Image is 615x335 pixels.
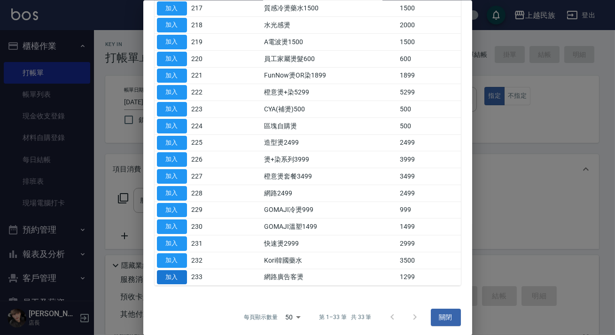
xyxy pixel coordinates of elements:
td: 2499 [397,185,460,202]
td: 快速燙2999 [262,235,397,252]
button: 加入 [157,1,187,16]
td: 3999 [397,151,460,168]
td: CYA(補燙)500 [262,101,397,117]
td: 1299 [397,269,460,286]
button: 加入 [157,186,187,200]
td: 221 [189,67,226,84]
td: 224 [189,117,226,134]
button: 加入 [157,102,187,117]
td: GOMAJI溫塑1499 [262,218,397,235]
td: 網路2499 [262,185,397,202]
td: 233 [189,269,226,286]
button: 加入 [157,152,187,167]
td: 2000 [397,16,460,33]
td: 2999 [397,235,460,252]
td: 500 [397,117,460,134]
td: 5299 [397,84,460,101]
td: 2499 [397,134,460,151]
td: 造型燙2499 [262,134,397,151]
td: 網路廣告客燙 [262,269,397,286]
button: 加入 [157,203,187,217]
td: FunNow燙OR染1899 [262,67,397,84]
p: 每頁顯示數量 [244,313,278,321]
p: 第 1–33 筆 共 33 筆 [319,313,371,321]
div: 50 [281,304,304,330]
td: 228 [189,185,226,202]
td: 219 [189,33,226,50]
td: 223 [189,101,226,117]
td: 225 [189,134,226,151]
td: 500 [397,101,460,117]
td: 218 [189,16,226,33]
td: 232 [189,252,226,269]
td: 230 [189,218,226,235]
button: 加入 [157,85,187,100]
td: 3499 [397,168,460,185]
td: 區塊自購燙 [262,117,397,134]
td: 橙意燙+染5299 [262,84,397,101]
td: 水光感燙 [262,16,397,33]
td: 600 [397,50,460,67]
td: 231 [189,235,226,252]
button: 關閉 [431,309,461,326]
td: 橙意燙套餐3499 [262,168,397,185]
button: 加入 [157,51,187,66]
button: 加入 [157,118,187,133]
td: A電波燙1500 [262,33,397,50]
td: Kori韓國藥水 [262,252,397,269]
button: 加入 [157,68,187,83]
button: 加入 [157,35,187,49]
button: 加入 [157,135,187,150]
td: 3500 [397,252,460,269]
td: 999 [397,202,460,218]
button: 加入 [157,253,187,267]
td: 226 [189,151,226,168]
td: GOMAJI冷燙999 [262,202,397,218]
td: 222 [189,84,226,101]
button: 加入 [157,169,187,184]
button: 加入 [157,236,187,251]
td: 1899 [397,67,460,84]
td: 1499 [397,218,460,235]
td: 員工家屬燙髮600 [262,50,397,67]
td: 227 [189,168,226,185]
td: 229 [189,202,226,218]
button: 加入 [157,18,187,32]
button: 加入 [157,270,187,284]
td: 220 [189,50,226,67]
td: 1500 [397,33,460,50]
button: 加入 [157,219,187,234]
td: 燙+染系列3999 [262,151,397,168]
